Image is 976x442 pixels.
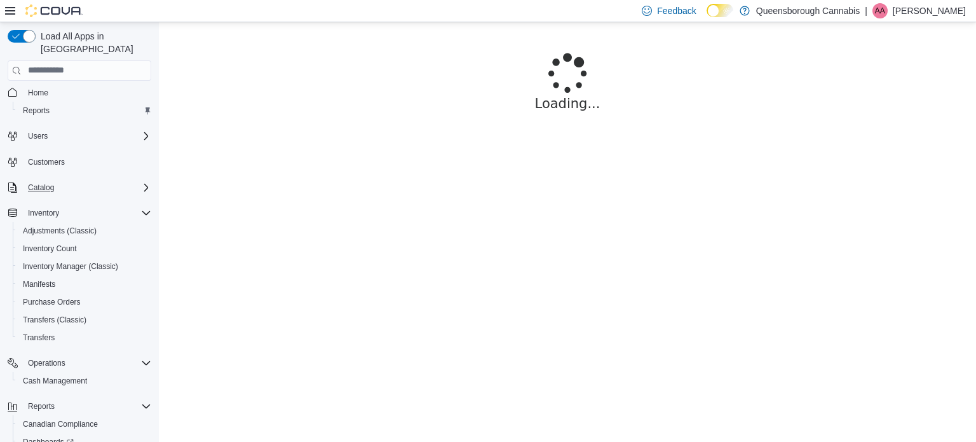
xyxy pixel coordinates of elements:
p: [PERSON_NAME] [893,3,966,18]
div: Arjan Athwal [872,3,888,18]
span: Manifests [18,277,151,292]
button: Adjustments (Classic) [13,222,156,240]
button: Catalog [3,179,156,197]
span: Adjustments (Classic) [18,223,151,238]
button: Canadian Compliance [13,415,156,433]
p: Queensborough Cannabis [756,3,860,18]
a: Adjustments (Classic) [18,223,102,238]
a: Inventory Manager (Classic) [18,259,123,274]
button: Inventory [3,204,156,222]
span: Users [28,131,48,141]
button: Cash Management [13,372,156,390]
span: Home [28,88,48,98]
a: Home [23,85,53,100]
span: Reports [28,401,55,411]
button: Reports [3,397,156,415]
button: Users [3,127,156,145]
button: Operations [23,356,71,371]
button: Catalog [23,180,59,195]
a: Purchase Orders [18,294,86,310]
span: Cash Management [23,376,87,386]
span: Canadian Compliance [18,417,151,432]
span: Purchase Orders [23,297,81,307]
span: Reports [23,399,151,414]
a: Cash Management [18,373,92,389]
a: Customers [23,155,70,170]
button: Manifests [13,275,156,293]
span: Adjustments (Classic) [23,226,97,236]
span: Purchase Orders [18,294,151,310]
span: Inventory Manager (Classic) [18,259,151,274]
button: Customers [3,153,156,171]
img: Cova [25,4,83,17]
span: Load All Apps in [GEOGRAPHIC_DATA] [36,30,151,55]
button: Users [23,128,53,144]
button: Reports [13,102,156,120]
span: Transfers [18,330,151,345]
span: Inventory Count [23,244,77,254]
a: Reports [18,103,55,118]
span: Catalog [23,180,151,195]
button: Inventory Count [13,240,156,258]
button: Reports [23,399,60,414]
span: Reports [23,106,50,116]
button: Transfers (Classic) [13,311,156,329]
span: Customers [23,154,151,170]
span: Inventory Count [18,241,151,256]
button: Home [3,83,156,102]
a: Canadian Compliance [18,417,103,432]
span: Catalog [28,183,54,193]
button: Inventory [23,205,64,221]
span: Operations [23,356,151,371]
span: Customers [28,157,65,167]
span: AA [875,3,885,18]
span: Operations [28,358,65,368]
span: Transfers (Classic) [23,315,86,325]
span: Transfers [23,333,55,343]
span: Manifests [23,279,55,289]
span: Inventory [28,208,59,218]
span: Feedback [657,4,696,17]
span: Inventory Manager (Classic) [23,261,118,272]
span: Reports [18,103,151,118]
input: Dark Mode [707,4,733,17]
span: Inventory [23,205,151,221]
button: Purchase Orders [13,293,156,311]
span: Transfers (Classic) [18,312,151,328]
a: Manifests [18,277,60,292]
a: Inventory Count [18,241,82,256]
button: Transfers [13,329,156,347]
span: Cash Management [18,373,151,389]
a: Transfers [18,330,60,345]
button: Inventory Manager (Classic) [13,258,156,275]
span: Users [23,128,151,144]
span: Home [23,85,151,100]
span: Canadian Compliance [23,419,98,429]
button: Operations [3,354,156,372]
p: | [865,3,867,18]
a: Transfers (Classic) [18,312,91,328]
